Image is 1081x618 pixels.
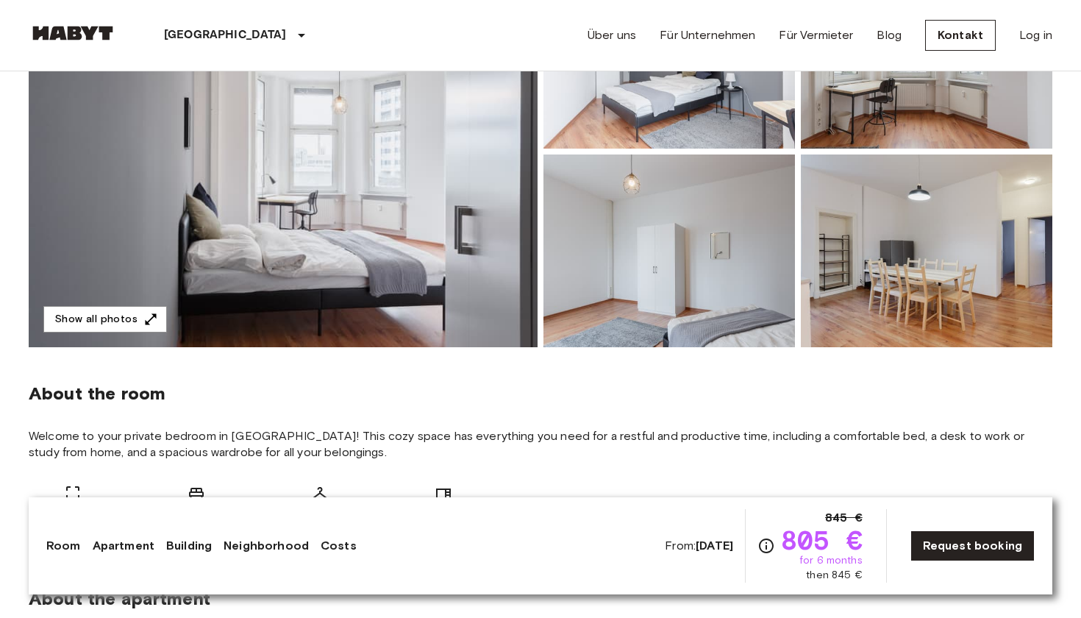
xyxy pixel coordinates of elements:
img: Habyt [29,26,117,40]
span: About the apartment [29,588,210,610]
a: Apartment [93,537,154,555]
a: Request booking [910,530,1035,561]
svg: Check cost overview for full price breakdown. Please note that discounts apply to new joiners onl... [757,537,775,555]
p: [GEOGRAPHIC_DATA] [164,26,287,44]
button: Show all photos [43,306,167,333]
span: 845 € [825,509,863,527]
a: Kontakt [925,20,996,51]
a: Über uns [588,26,636,44]
img: Picture of unit DE-01-047-05H [801,154,1052,347]
span: for 6 months [799,553,863,568]
a: Room [46,537,81,555]
img: Picture of unit DE-01-047-05H [543,154,795,347]
a: Blog [877,26,902,44]
a: Für Vermieter [779,26,853,44]
a: Log in [1019,26,1052,44]
span: From: [665,538,733,554]
span: About the room [29,383,1052,405]
span: then 845 € [806,568,863,583]
b: [DATE] [696,539,733,553]
a: Costs [321,537,357,555]
span: Welcome to your private bedroom in [GEOGRAPHIC_DATA]! This cozy space has everything you need for... [29,428,1052,461]
span: 805 € [781,527,863,553]
a: Building [166,537,212,555]
a: Neighborhood [224,537,309,555]
a: Für Unternehmen [660,26,755,44]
